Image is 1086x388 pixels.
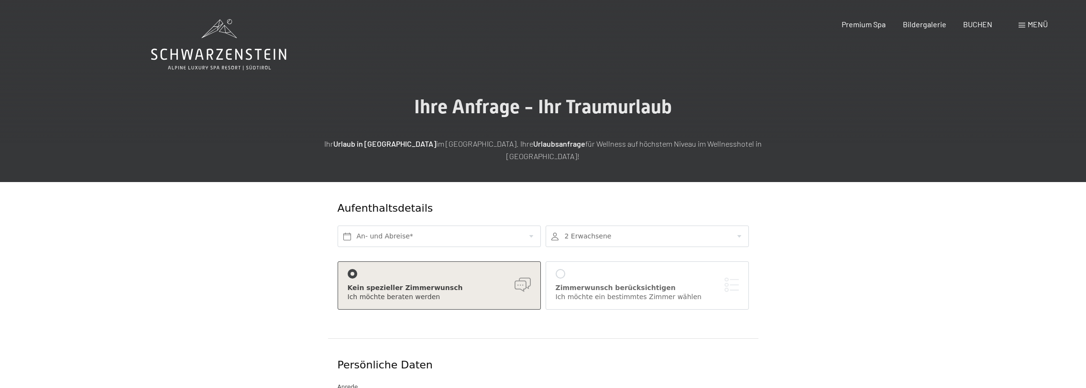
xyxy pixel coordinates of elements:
[414,96,672,118] span: Ihre Anfrage - Ihr Traumurlaub
[533,139,585,148] strong: Urlaubsanfrage
[348,292,531,302] div: Ich möchte beraten werden
[556,283,739,293] div: Zimmerwunsch berücksichtigen
[556,292,739,302] div: Ich möchte ein bestimmtes Zimmer wählen
[903,20,946,29] a: Bildergalerie
[963,20,992,29] a: BUCHEN
[304,138,782,162] p: Ihr im [GEOGRAPHIC_DATA]. Ihre für Wellness auf höchstem Niveau im Wellnesshotel in [GEOGRAPHIC_D...
[842,20,886,29] a: Premium Spa
[338,358,749,373] div: Persönliche Daten
[348,283,531,293] div: Kein spezieller Zimmerwunsch
[338,201,680,216] div: Aufenthaltsdetails
[1028,20,1048,29] span: Menü
[333,139,436,148] strong: Urlaub in [GEOGRAPHIC_DATA]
